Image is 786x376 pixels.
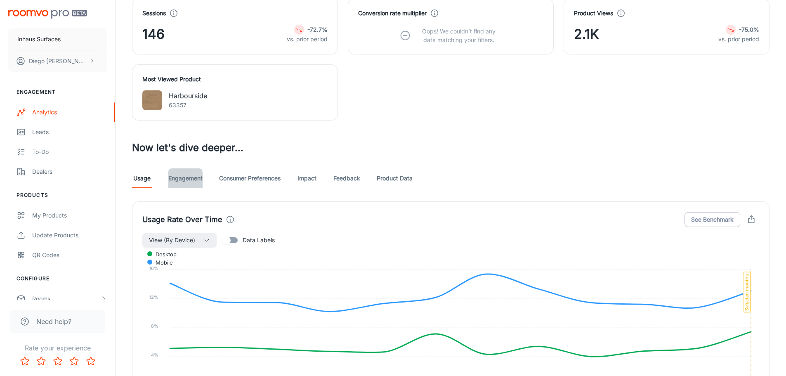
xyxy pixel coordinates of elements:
[307,26,328,33] strong: -72.7%
[169,101,207,110] p: 63357
[142,9,166,18] h4: Sessions
[151,352,158,358] tspan: 4%
[685,212,740,227] button: See Benchmark
[142,90,162,110] img: Harbourside
[219,168,281,188] a: Consumer Preferences
[32,294,100,303] div: Rooms
[739,26,759,33] strong: -75.0%
[151,323,158,329] tspan: 8%
[169,91,207,101] p: Harbourside
[7,343,109,353] p: Rate your experience
[574,24,599,44] span: 2.1K
[83,353,99,369] button: Rate 5 star
[29,57,87,66] p: Diego [PERSON_NAME]
[149,251,177,258] span: desktop
[377,168,413,188] a: Product Data
[168,168,203,188] a: Engagement
[149,294,158,300] tspan: 12%
[32,128,107,137] div: Leads
[32,108,107,117] div: Analytics
[32,211,107,220] div: My Products
[132,140,769,155] h3: Now let's dive deeper...
[8,10,87,19] img: Roomvo PRO Beta
[142,233,217,248] button: View (By Device)
[149,235,195,245] span: View (By Device)
[32,251,107,260] div: QR Codes
[149,259,173,266] span: mobile
[33,353,50,369] button: Rate 2 star
[32,167,107,176] div: Dealers
[50,353,66,369] button: Rate 3 star
[8,50,107,72] button: Diego [PERSON_NAME]
[142,214,222,225] h4: Usage Rate Over Time
[333,168,360,188] a: Feedback
[142,24,165,44] span: 146
[287,35,328,44] p: vs. prior period
[8,28,107,50] button: Inhaus Surfaces
[17,353,33,369] button: Rate 1 star
[66,353,83,369] button: Rate 4 star
[297,168,317,188] a: Impact
[32,231,107,240] div: Update Products
[718,35,759,44] p: vs. prior period
[36,317,71,326] span: Need help?
[32,147,107,156] div: To-do
[358,9,427,18] h4: Conversion rate multiplier
[243,236,275,245] span: Data Labels
[149,265,158,271] tspan: 16%
[574,9,613,18] h4: Product Views
[416,27,502,44] p: Oops! We couldn’t find any data matching your filters.
[132,168,152,188] a: Usage
[142,75,328,84] h4: Most Viewed Product
[17,35,61,44] p: Inhaus Surfaces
